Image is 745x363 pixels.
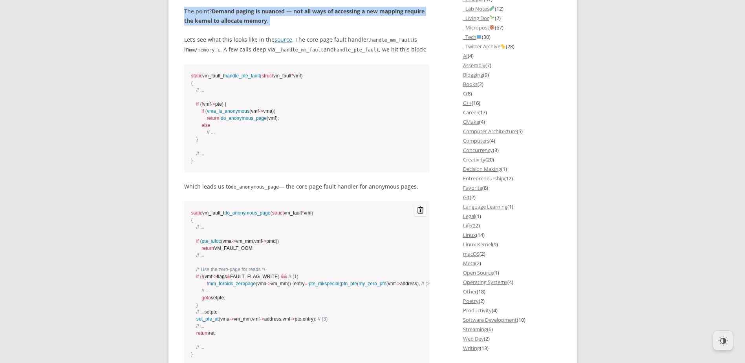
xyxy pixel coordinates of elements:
a: Open Source [463,269,493,276]
li: (3) [463,145,561,155]
span: ( [256,281,257,286]
a: Life [463,222,471,229]
span: -> [395,281,400,286]
img: 🍪 [489,25,494,30]
a: Blogging [463,71,483,78]
a: Decision Making [463,165,501,172]
span: // (1) [289,274,298,279]
a: Books [463,81,478,88]
p: Which leads us to — the core page fault handler for anonymous pages. [184,182,430,192]
a: _Lab Notes [463,5,495,12]
span: -> [266,281,271,286]
span: struct [262,73,273,79]
span: pfn_pte [341,281,357,286]
span: /* Use the zero-page for reads */ [196,267,265,272]
span: ( [221,238,223,244]
span: // (3) [318,316,328,322]
a: C [463,90,466,97]
li: (28) [463,42,561,51]
li: (6) [463,324,561,334]
span: , [301,316,302,322]
span: ) [311,210,313,216]
span: ( [205,108,207,114]
span: } [191,158,193,163]
span: -> [290,316,295,322]
span: handle_pte_fault [224,73,260,79]
a: CMake [463,118,479,125]
span: ) [301,73,302,79]
span: ( [260,73,262,79]
span: && [281,274,287,279]
span: ( [200,238,201,244]
span: ( [271,210,272,216]
li: (8) [463,183,561,192]
span: { [191,80,193,86]
span: return [196,330,209,336]
span: ; [224,295,225,301]
a: Career [463,109,478,116]
span: if [196,101,199,107]
li: (2) [463,334,561,343]
span: } [196,137,198,142]
span: -> [229,316,234,322]
span: static [191,210,203,216]
li: (8) [463,89,561,98]
span: ; [253,246,254,251]
span: , [419,281,420,286]
strong: Demand paging is nuanced — not all ways of accessing a new mapping require the kernel to allocate... [184,7,425,24]
a: _Twitter Archive [463,43,506,50]
span: , [251,316,252,322]
li: (2) [463,249,561,258]
a: C++ [463,99,472,106]
span: pte_alloc [202,238,221,244]
span: struct [272,210,284,216]
li: (20) [463,155,561,164]
span: ( [339,281,341,286]
span: else [201,123,210,128]
a: Productivity [463,307,492,314]
li: (4) [463,306,561,315]
span: -> [212,274,217,279]
a: Computer Architecture [463,128,517,135]
span: -> [211,101,215,107]
span: -> [260,316,264,322]
img: 🧪 [489,6,494,11]
span: , [281,316,282,322]
span: ) [278,274,279,279]
a: Legal [463,213,475,220]
li: (2) [463,79,561,89]
span: ! [202,101,203,107]
img: 💻 [476,34,481,39]
a: Computers [463,137,489,144]
img: 🌱 [489,15,494,20]
li: (2) [463,296,561,306]
a: source [275,36,292,43]
span: vma_is_anonymous [207,108,249,114]
span: // ... [196,345,205,350]
span: ( [386,281,388,286]
li: (7) [463,60,561,70]
li: (4) [463,277,561,287]
span: ; [315,316,316,322]
span: -> [232,238,236,244]
li: (4) [463,136,561,145]
li: (22) [463,221,561,230]
span: & [227,274,230,279]
a: Git [463,194,470,201]
li: (14) [463,230,561,240]
span: -> [259,108,263,114]
a: Favorite [463,184,482,191]
span: ( [200,274,201,279]
a: Entrepreneurship [463,175,504,182]
a: AI [463,52,468,59]
span: if [196,238,199,244]
span: pte_mkspecial [309,281,339,286]
li: (2) [463,258,561,268]
span: ) [288,281,289,286]
a: Other [463,288,477,295]
a: Linux [463,231,476,238]
span: set_pte_at [196,316,219,322]
span: ( [203,274,205,279]
a: Assembly [463,62,485,69]
code: __handle_mm_fault [275,47,324,53]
